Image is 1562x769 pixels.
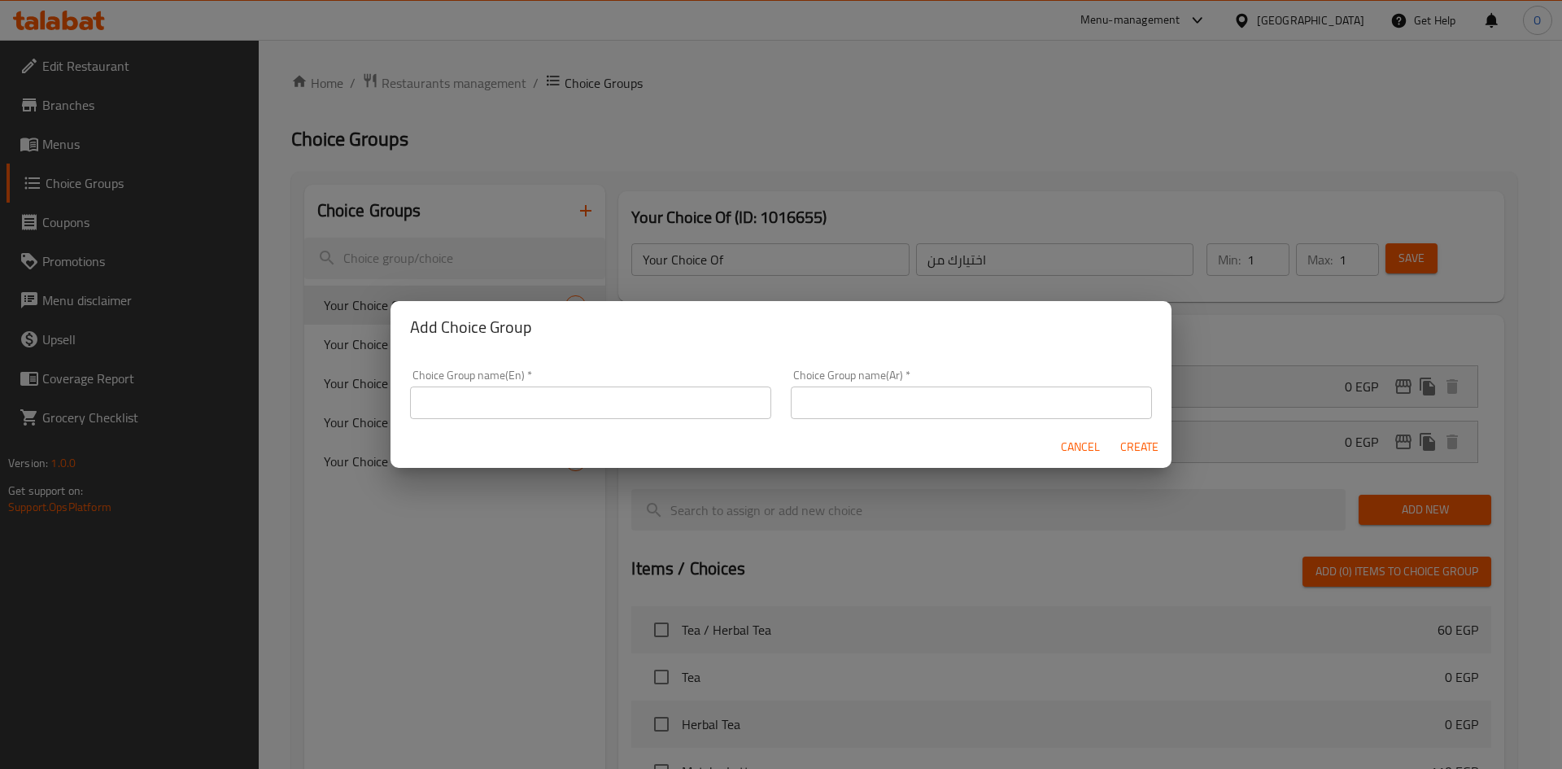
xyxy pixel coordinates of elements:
[791,387,1152,419] input: Please enter Choice Group name(ar)
[1119,437,1158,457] span: Create
[1054,432,1106,462] button: Cancel
[410,387,771,419] input: Please enter Choice Group name(en)
[410,314,1152,340] h2: Add Choice Group
[1061,437,1100,457] span: Cancel
[1113,432,1165,462] button: Create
